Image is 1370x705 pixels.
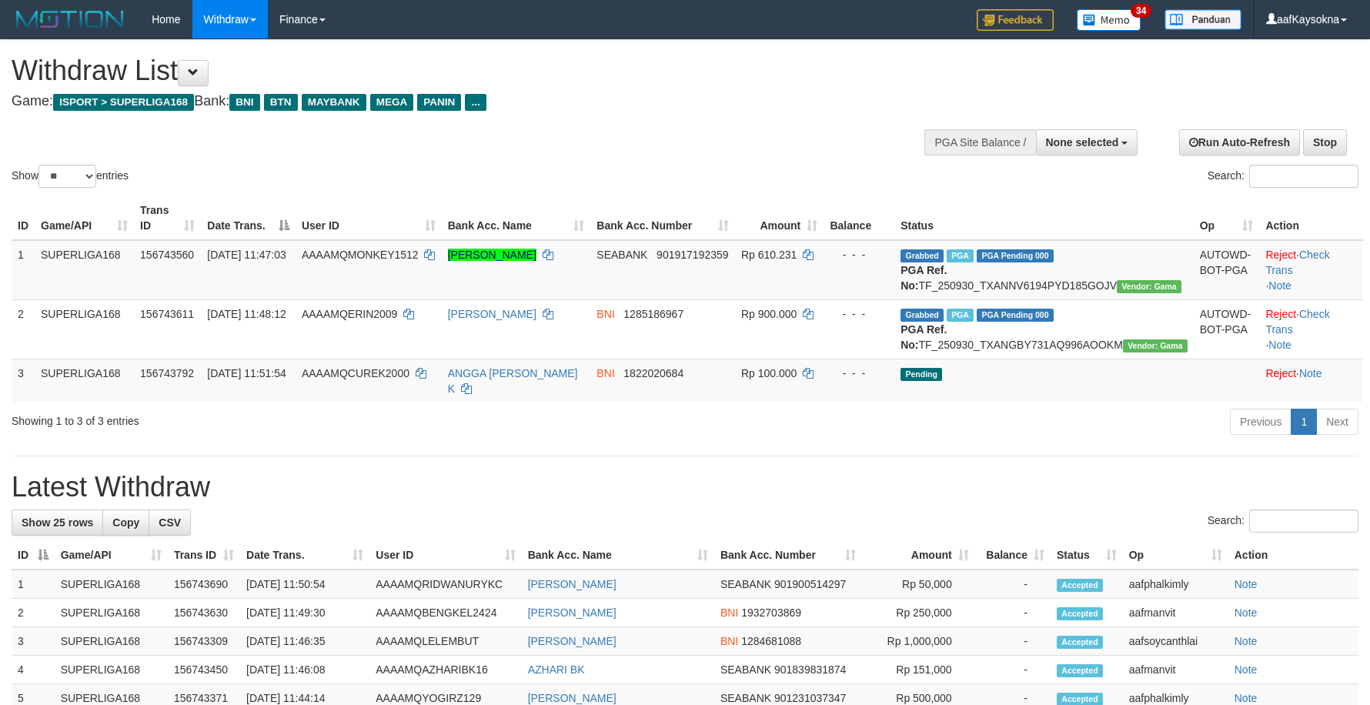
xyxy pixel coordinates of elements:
[528,663,585,676] a: AZHARI BK
[140,367,194,379] span: 156743792
[1235,578,1258,590] a: Note
[1179,129,1300,155] a: Run Auto-Refresh
[12,240,35,300] td: 1
[35,240,134,300] td: SUPERLIGA168
[1077,9,1141,31] img: Button%20Memo.svg
[596,249,647,261] span: SEABANK
[55,599,168,627] td: SUPERLIGA168
[1259,299,1363,359] td: · ·
[134,196,201,240] th: Trans ID: activate to sort column ascending
[1259,240,1363,300] td: · ·
[528,692,616,704] a: [PERSON_NAME]
[55,627,168,656] td: SUPERLIGA168
[975,570,1051,599] td: -
[448,367,578,395] a: ANGGA [PERSON_NAME] K
[975,656,1051,684] td: -
[240,570,369,599] td: [DATE] 11:50:54
[465,94,486,111] span: ...
[369,627,521,656] td: AAAAMQLELEMBUT
[140,249,194,261] span: 156743560
[159,516,181,529] span: CSV
[1123,570,1228,599] td: aafphalkimly
[12,570,55,599] td: 1
[448,249,536,261] a: [PERSON_NAME]
[12,656,55,684] td: 4
[55,541,168,570] th: Game/API: activate to sort column ascending
[1235,606,1258,619] a: Note
[862,599,975,627] td: Rp 250,000
[442,196,591,240] th: Bank Acc. Name: activate to sort column ascending
[924,129,1035,155] div: PGA Site Balance /
[12,8,129,31] img: MOTION_logo.png
[12,94,898,109] h4: Game: Bank:
[53,94,194,111] span: ISPORT > SUPERLIGA168
[240,627,369,656] td: [DATE] 11:46:35
[1208,510,1358,533] label: Search:
[302,249,419,261] span: AAAAMQMONKEY1512
[1057,636,1103,649] span: Accepted
[1265,249,1296,261] a: Reject
[12,407,560,429] div: Showing 1 to 3 of 3 entries
[207,308,286,320] span: [DATE] 11:48:12
[1265,367,1296,379] a: Reject
[168,656,240,684] td: 156743450
[1235,663,1258,676] a: Note
[35,299,134,359] td: SUPERLIGA168
[720,663,771,676] span: SEABANK
[623,367,683,379] span: Copy 1822020684 to clipboard
[1123,339,1188,352] span: Vendor URL: https://trx31.1velocity.biz
[977,249,1054,262] span: PGA Pending
[12,359,35,403] td: 3
[720,606,738,619] span: BNI
[12,510,103,536] a: Show 25 rows
[1046,136,1119,149] span: None selected
[229,94,259,111] span: BNI
[741,367,797,379] span: Rp 100.000
[35,196,134,240] th: Game/API: activate to sort column ascending
[1235,635,1258,647] a: Note
[657,249,728,261] span: Copy 901917192359 to clipboard
[149,510,191,536] a: CSV
[264,94,298,111] span: BTN
[830,306,888,322] div: - - -
[1194,196,1260,240] th: Op: activate to sort column ascending
[774,663,846,676] span: Copy 901839831874 to clipboard
[862,656,975,684] td: Rp 151,000
[1057,607,1103,620] span: Accepted
[1291,409,1317,435] a: 1
[741,249,797,261] span: Rp 610.231
[302,94,366,111] span: MAYBANK
[528,606,616,619] a: [PERSON_NAME]
[1230,409,1291,435] a: Previous
[894,299,1193,359] td: TF_250930_TXANGBY731AQ996AOOKM
[369,541,521,570] th: User ID: activate to sort column ascending
[975,627,1051,656] td: -
[1123,656,1228,684] td: aafmanvit
[1265,308,1296,320] a: Reject
[12,196,35,240] th: ID
[1268,339,1291,351] a: Note
[714,541,862,570] th: Bank Acc. Number: activate to sort column ascending
[1131,4,1151,18] span: 34
[1259,359,1363,403] td: ·
[522,541,714,570] th: Bank Acc. Name: activate to sort column ascending
[901,323,947,351] b: PGA Ref. No:
[112,516,139,529] span: Copy
[12,472,1358,503] h1: Latest Withdraw
[168,570,240,599] td: 156743690
[774,692,846,704] span: Copy 901231037347 to clipboard
[1299,367,1322,379] a: Note
[901,264,947,292] b: PGA Ref. No:
[448,308,536,320] a: [PERSON_NAME]
[369,599,521,627] td: AAAAMQBENGKEL2424
[862,627,975,656] td: Rp 1,000,000
[168,599,240,627] td: 156743630
[1164,9,1241,30] img: panduan.png
[207,249,286,261] span: [DATE] 11:47:03
[370,94,414,111] span: MEGA
[901,309,944,322] span: Grabbed
[774,578,846,590] span: Copy 901900514297 to clipboard
[12,299,35,359] td: 2
[12,55,898,86] h1: Withdraw List
[528,635,616,647] a: [PERSON_NAME]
